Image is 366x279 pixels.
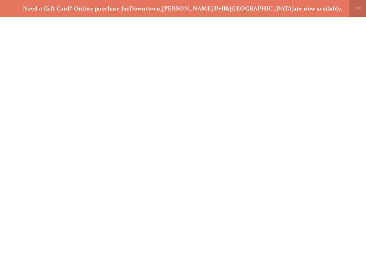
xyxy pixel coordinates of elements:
a: [PERSON_NAME] Dell [162,5,225,12]
a: Downtown [129,5,160,12]
a: [GEOGRAPHIC_DATA] [230,5,294,12]
strong: Need a Gift Card? Online purchase for [23,5,129,12]
strong: & [225,5,229,12]
strong: are now available. [293,5,343,12]
strong: , [160,5,162,12]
